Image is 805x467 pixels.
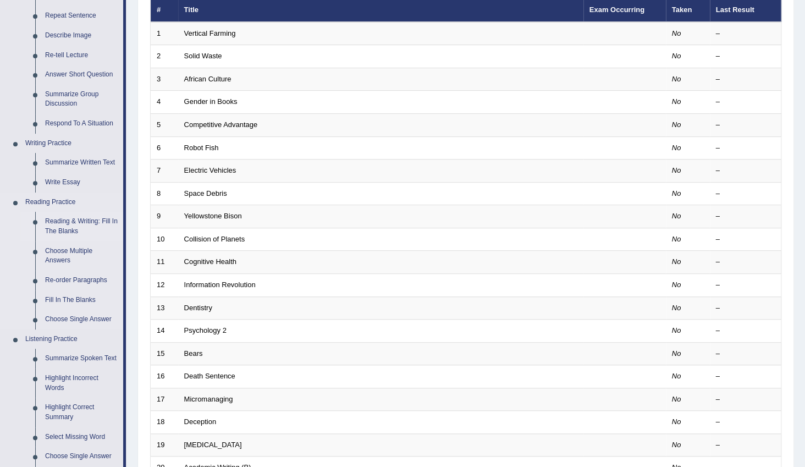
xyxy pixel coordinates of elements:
[672,349,681,358] em: No
[184,281,256,289] a: Information Revolution
[672,441,681,449] em: No
[716,280,775,290] div: –
[184,144,219,152] a: Robot Fish
[672,257,681,266] em: No
[589,6,644,14] a: Exam Occurring
[151,182,178,205] td: 8
[716,97,775,107] div: –
[151,342,178,365] td: 15
[672,29,681,37] em: No
[151,388,178,411] td: 17
[672,144,681,152] em: No
[40,369,123,398] a: Highlight Incorrect Words
[672,75,681,83] em: No
[20,134,123,153] a: Writing Practice
[151,411,178,434] td: 18
[672,304,681,312] em: No
[40,447,123,466] a: Choose Single Answer
[151,91,178,114] td: 4
[151,22,178,45] td: 1
[184,120,258,129] a: Competitive Advantage
[151,273,178,296] td: 12
[151,45,178,68] td: 2
[716,189,775,199] div: –
[184,189,227,197] a: Space Debris
[151,365,178,388] td: 16
[40,310,123,329] a: Choose Single Answer
[716,211,775,222] div: –
[716,234,775,245] div: –
[40,6,123,26] a: Repeat Sentence
[151,136,178,160] td: 6
[151,160,178,183] td: 7
[184,349,203,358] a: Bears
[672,212,681,220] em: No
[40,153,123,173] a: Summarize Written Text
[672,97,681,106] em: No
[716,394,775,405] div: –
[40,46,123,65] a: Re-tell Lecture
[40,271,123,290] a: Re-order Paragraphs
[672,52,681,60] em: No
[716,440,775,450] div: –
[672,326,681,334] em: No
[151,320,178,343] td: 14
[716,143,775,153] div: –
[184,395,233,403] a: Micromanaging
[40,85,123,114] a: Summarize Group Discussion
[716,326,775,336] div: –
[672,235,681,243] em: No
[151,296,178,320] td: 13
[184,212,242,220] a: Yellowstone Bison
[672,120,681,129] em: No
[151,251,178,274] td: 11
[716,257,775,267] div: –
[184,372,235,380] a: Death Sentence
[184,417,217,426] a: Deception
[716,417,775,427] div: –
[716,74,775,85] div: –
[184,75,231,83] a: African Culture
[184,257,236,266] a: Cognitive Health
[184,166,236,174] a: Electric Vehicles
[20,329,123,349] a: Listening Practice
[672,417,681,426] em: No
[40,290,123,310] a: Fill In The Blanks
[151,114,178,137] td: 5
[672,189,681,197] em: No
[716,349,775,359] div: –
[40,241,123,271] a: Choose Multiple Answers
[716,303,775,314] div: –
[40,65,123,85] a: Answer Short Question
[40,427,123,447] a: Select Missing Word
[716,371,775,382] div: –
[184,326,227,334] a: Psychology 2
[40,398,123,427] a: Highlight Correct Summary
[716,166,775,176] div: –
[672,372,681,380] em: No
[151,205,178,228] td: 9
[184,441,242,449] a: [MEDICAL_DATA]
[40,212,123,241] a: Reading & Writing: Fill In The Blanks
[151,68,178,91] td: 3
[672,166,681,174] em: No
[716,120,775,130] div: –
[184,52,222,60] a: Solid Waste
[184,304,212,312] a: Dentistry
[672,281,681,289] em: No
[40,26,123,46] a: Describe Image
[184,97,238,106] a: Gender in Books
[716,51,775,62] div: –
[151,433,178,457] td: 19
[184,29,236,37] a: Vertical Farming
[672,395,681,403] em: No
[20,193,123,212] a: Reading Practice
[184,235,245,243] a: Collision of Planets
[716,29,775,39] div: –
[40,173,123,193] a: Write Essay
[151,228,178,251] td: 10
[40,114,123,134] a: Respond To A Situation
[40,349,123,369] a: Summarize Spoken Text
